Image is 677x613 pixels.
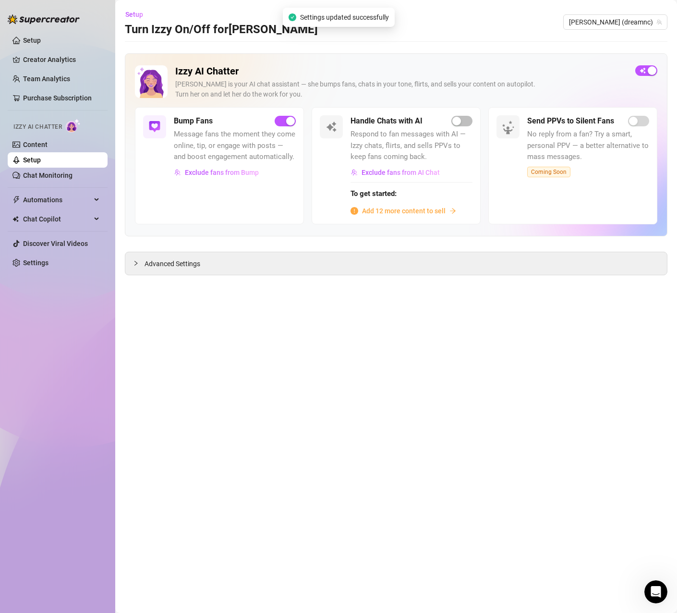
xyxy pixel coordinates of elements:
a: Creator Analytics [23,52,100,67]
a: Discover Viral Videos [23,240,88,247]
a: Settings [23,259,48,267]
span: team [656,19,662,25]
span: Coming Soon [527,167,570,177]
a: Team Analytics [23,75,70,83]
span: Exclude fans from AI Chat [362,169,440,176]
span: Message fans the moment they come online, tip, or engage with posts — and boost engagement automa... [174,129,296,163]
span: Monica (dreamnc) [569,15,662,29]
img: svg%3e [174,169,181,176]
img: svg%3e [149,121,160,133]
button: Exclude fans from Bump [174,165,259,180]
img: Chat Copilot [12,216,19,222]
span: check-circle [289,13,296,21]
span: arrow-right [449,208,456,214]
button: Exclude fans from AI Chat [351,165,440,180]
img: Izzy AI Chatter [135,65,168,98]
h5: Handle Chats with AI [351,115,423,127]
h5: Send PPVs to Silent Fans [527,115,614,127]
a: Content [23,141,48,148]
div: collapsed [133,258,145,269]
span: Setup [125,11,143,18]
span: Advanced Settings [145,258,200,269]
span: Chat Copilot [23,211,91,227]
iframe: Intercom live chat [644,580,667,603]
button: Setup [125,7,151,22]
h3: Turn Izzy On/Off for [PERSON_NAME] [125,22,318,37]
span: Add 12 more content to sell [362,206,446,216]
span: info-circle [351,207,358,215]
a: Setup [23,156,41,164]
img: AI Chatter [66,119,81,133]
span: collapsed [133,260,139,266]
span: thunderbolt [12,196,20,204]
span: Respond to fan messages with AI — Izzy chats, flirts, and sells PPVs to keep fans coming back. [351,129,472,163]
span: Exclude fans from Bump [185,169,259,176]
a: Chat Monitoring [23,172,73,179]
h5: Bump Fans [174,115,213,127]
span: Izzy AI Chatter [13,123,62,132]
img: svg%3e [351,169,358,176]
img: silent-fans-ppv-o-N6Mmdf.svg [502,121,517,136]
div: [PERSON_NAME] is your AI chat assistant — she bumps fans, chats in your tone, flirts, and sells y... [175,79,628,99]
strong: To get started: [351,189,397,198]
span: No reply from a fan? Try a smart, personal PPV — a better alternative to mass messages. [527,129,649,163]
h2: Izzy AI Chatter [175,65,628,77]
img: logo-BBDzfeDw.svg [8,14,80,24]
span: Automations [23,192,91,208]
img: svg%3e [326,121,337,133]
a: Purchase Subscription [23,94,92,102]
span: Settings updated successfully [300,12,389,23]
a: Setup [23,37,41,44]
